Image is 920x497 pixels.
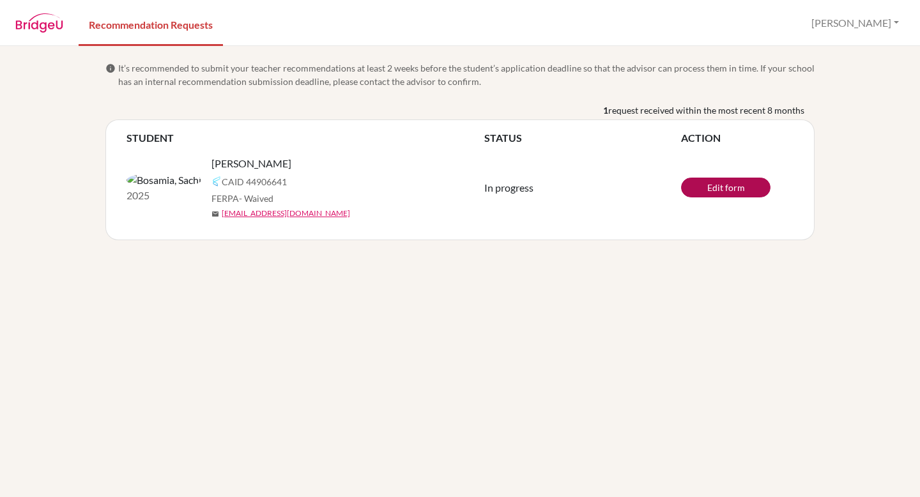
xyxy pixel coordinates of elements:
[484,130,681,146] th: STATUS
[211,192,273,205] span: FERPA
[126,172,201,188] img: Bosamia, Sachi
[681,178,770,197] a: Edit form
[806,11,905,35] button: [PERSON_NAME]
[608,103,804,117] span: request received within the most recent 8 months
[126,130,484,146] th: STUDENT
[681,130,793,146] th: ACTION
[118,61,815,88] span: It’s recommended to submit your teacher recommendations at least 2 weeks before the student’s app...
[105,63,116,73] span: info
[15,13,63,33] img: BridgeU logo
[222,175,287,188] span: CAID 44906641
[79,2,223,46] a: Recommendation Requests
[484,181,533,194] span: In progress
[126,188,201,203] p: 2025
[211,156,291,171] span: [PERSON_NAME]
[211,176,222,187] img: Common App logo
[211,210,219,218] span: mail
[222,208,350,219] a: [EMAIL_ADDRESS][DOMAIN_NAME]
[603,103,608,117] b: 1
[239,193,273,204] span: - Waived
